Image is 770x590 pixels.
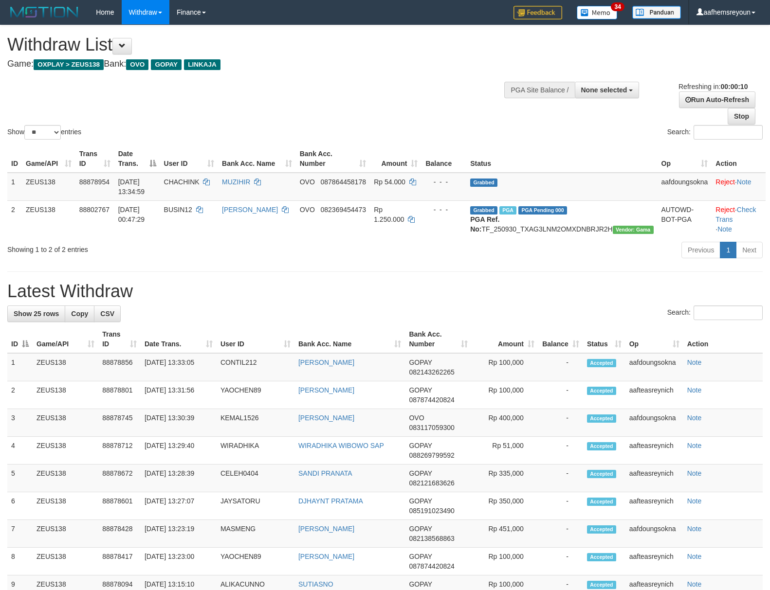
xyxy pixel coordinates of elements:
td: ZEUS138 [33,353,98,381]
a: Note [717,225,732,233]
td: ZEUS138 [33,520,98,548]
th: Game/API: activate to sort column ascending [22,145,75,173]
td: - [538,409,583,437]
td: ZEUS138 [33,437,98,465]
th: Bank Acc. Name: activate to sort column ascending [294,325,405,353]
td: 1 [7,353,33,381]
td: Rp 400,000 [472,409,538,437]
td: - [538,437,583,465]
a: Reject [715,206,735,214]
span: Accepted [587,387,616,395]
th: ID [7,145,22,173]
a: Previous [681,242,720,258]
td: aafteasreynich [625,437,683,465]
td: 2 [7,200,22,238]
img: panduan.png [632,6,681,19]
th: Bank Acc. Number: activate to sort column ascending [296,145,370,173]
span: Copy 082369454473 to clipboard [321,206,366,214]
td: 7 [7,520,33,548]
a: Note [687,386,702,394]
td: YAOCHEN89 [217,548,294,575]
td: Rp 100,000 [472,381,538,409]
span: Copy 085191023490 to clipboard [409,507,454,515]
span: GOPAY [409,580,432,588]
span: Copy 087874420824 to clipboard [409,562,454,570]
th: User ID: activate to sort column ascending [160,145,218,173]
td: [DATE] 13:27:07 [141,492,217,520]
b: PGA Ref. No: [470,215,499,233]
span: Rp 1.250.000 [374,206,404,223]
td: aafdoungsokna [625,520,683,548]
a: SUTIASNO [298,580,333,588]
th: Trans ID: activate to sort column ascending [75,145,114,173]
th: Date Trans.: activate to sort column ascending [141,325,217,353]
td: [DATE] 13:28:39 [141,465,217,492]
td: AUTOWD-BOT-PGA [658,200,712,238]
td: 4 [7,437,33,465]
td: 6 [7,492,33,520]
span: PGA Pending [518,206,567,215]
label: Search: [667,305,763,320]
span: Copy 082138568863 to clipboard [409,535,454,542]
td: ZEUS138 [33,548,98,575]
a: [PERSON_NAME] [298,386,354,394]
span: OVO [300,206,315,214]
span: GOPAY [409,358,432,366]
a: 1 [720,242,736,258]
a: Note [687,525,702,533]
th: Amount: activate to sort column ascending [370,145,422,173]
td: MASMENG [217,520,294,548]
td: 5 [7,465,33,492]
td: 88878745 [98,409,141,437]
th: Date Trans.: activate to sort column descending [114,145,160,173]
th: Action [683,325,763,353]
a: Note [687,358,702,366]
td: 88878601 [98,492,141,520]
a: MUZIHIR [222,178,250,186]
span: OXPLAY > ZEUS138 [34,59,104,70]
span: [DATE] 13:34:59 [118,178,145,196]
td: ZEUS138 [33,409,98,437]
h1: Withdraw List [7,35,504,54]
th: Op: activate to sort column ascending [625,325,683,353]
a: [PERSON_NAME] [298,414,354,422]
div: Showing 1 to 2 of 2 entries [7,241,313,254]
td: Rp 51,000 [472,437,538,465]
span: Accepted [587,581,616,589]
td: ZEUS138 [22,173,75,201]
input: Search: [694,125,763,140]
span: LINKAJA [184,59,220,70]
td: JAYSATORU [217,492,294,520]
select: Showentries [24,125,61,140]
a: Note [687,469,702,477]
td: aafteasreynich [625,548,683,575]
td: 88878428 [98,520,141,548]
a: Run Auto-Refresh [679,91,755,108]
td: Rp 350,000 [472,492,538,520]
a: Note [687,442,702,449]
span: Copy 087874420824 to clipboard [409,396,454,404]
th: Game/API: activate to sort column ascending [33,325,98,353]
a: CSV [94,305,121,322]
td: [DATE] 13:30:39 [141,409,217,437]
td: Rp 335,000 [472,465,538,492]
th: Status [466,145,657,173]
td: CELEH0404 [217,465,294,492]
td: 3 [7,409,33,437]
td: ZEUS138 [22,200,75,238]
td: - [538,548,583,575]
span: Grabbed [470,206,497,215]
span: Copy [71,310,88,318]
th: Balance: activate to sort column ascending [538,325,583,353]
td: ZEUS138 [33,381,98,409]
span: [DATE] 00:47:29 [118,206,145,223]
th: Bank Acc. Name: activate to sort column ascending [218,145,296,173]
a: Reject [715,178,735,186]
a: Show 25 rows [7,305,65,322]
label: Search: [667,125,763,140]
th: Trans ID: activate to sort column ascending [98,325,141,353]
span: Accepted [587,442,616,450]
button: None selected [575,82,640,98]
td: · · [712,200,766,238]
th: Amount: activate to sort column ascending [472,325,538,353]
